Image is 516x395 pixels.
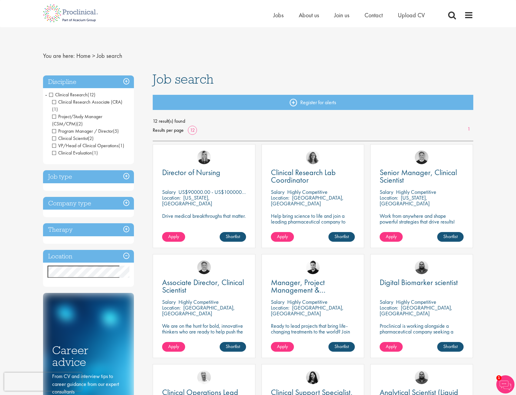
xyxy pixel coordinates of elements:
[415,151,428,164] img: Bo Forsen
[43,52,75,60] span: You are here:
[153,95,473,110] a: Register for alerts
[52,344,125,368] h3: Career advice
[398,11,425,19] a: Upload CV
[52,106,58,112] span: (1)
[380,304,398,311] span: Location:
[365,11,383,19] a: Contact
[271,277,336,303] span: Manager, Project Management & Operational Delivery
[271,304,344,317] p: [GEOGRAPHIC_DATA], [GEOGRAPHIC_DATA]
[52,150,92,156] span: Clinical Evaluation
[380,167,457,185] span: Senior Manager, Clinical Scientist
[496,375,514,393] img: Chatbot
[271,304,289,311] span: Location:
[437,232,464,242] a: Shortlist
[52,128,113,134] span: Program Manager / Director
[271,323,355,352] p: Ready to lead projects that bring life-changing treatments to the world? Join our client at the f...
[52,128,119,134] span: Program Manager / Director
[43,170,134,183] div: Job type
[277,343,288,350] span: Apply
[380,298,393,305] span: Salary
[197,370,211,384] img: Joshua Bye
[45,90,47,99] span: -
[299,11,319,19] span: About us
[43,223,134,236] h3: Therapy
[496,375,501,380] span: 1
[271,188,285,195] span: Salary
[162,194,181,201] span: Location:
[162,213,246,219] p: Drive medical breakthroughs that matter.
[287,298,328,305] p: Highly Competitive
[271,194,289,201] span: Location:
[197,261,211,274] img: Bo Forsen
[162,188,176,195] span: Salary
[153,71,214,87] span: Job search
[415,370,428,384] img: Ashley Bennett
[306,261,320,274] img: Anderson Maldonado
[43,75,134,88] h3: Discipline
[437,342,464,352] a: Shortlist
[88,135,94,141] span: (2)
[271,167,336,185] span: Clinical Research Lab Coordinator
[52,99,122,112] span: Clinical Research Associate (CRA)
[43,197,134,210] h3: Company type
[52,99,122,105] span: Clinical Research Associate (CRA)
[306,151,320,164] img: Jackie Cerchio
[271,213,355,242] p: Help bring science to life and join a leading pharmaceutical company to play a key role in delive...
[306,370,320,384] img: Indre Stankeviciute
[92,150,98,156] span: (1)
[178,298,219,305] p: Highly Competitive
[162,279,246,294] a: Associate Director, Clinical Scientist
[271,298,285,305] span: Salary
[88,91,95,98] span: (12)
[386,343,397,350] span: Apply
[188,127,197,133] a: 12
[97,52,122,60] span: Job search
[380,169,464,184] a: Senior Manager, Clinical Scientist
[162,304,181,311] span: Location:
[52,142,124,149] span: VP/Head of Clinical Operations
[162,342,185,352] a: Apply
[162,167,220,178] span: Director of Nursing
[168,233,179,240] span: Apply
[162,194,212,207] p: [US_STATE], [GEOGRAPHIC_DATA]
[49,91,88,98] span: Clinical Research
[334,11,349,19] a: Join us
[380,277,458,287] span: Digital Biomarker scientist
[271,279,355,294] a: Manager, Project Management & Operational Delivery
[464,126,473,133] a: 1
[52,113,102,127] span: Project/Study Manager (CSM/CPM)
[380,279,464,286] a: Digital Biomarker scientist
[168,343,179,350] span: Apply
[328,342,355,352] a: Shortlist
[415,261,428,274] img: Ashley Bennett
[162,277,244,295] span: Associate Director, Clinical Scientist
[162,323,246,346] p: We are on the hunt for bold, innovative thinkers who are ready to help push the boundaries of sci...
[77,121,83,127] span: (2)
[52,135,88,141] span: Clinical Scientist
[178,188,272,195] p: US$90000.00 - US$100000.00 per annum
[271,194,344,207] p: [GEOGRAPHIC_DATA], [GEOGRAPHIC_DATA]
[386,233,397,240] span: Apply
[380,213,464,236] p: Work from anywhere and shape powerful strategies that drive results! Enjoy the freedom of remote ...
[328,232,355,242] a: Shortlist
[92,52,95,60] span: >
[162,169,246,176] a: Director of Nursing
[197,151,211,164] img: Janelle Jones
[273,11,284,19] a: Jobs
[49,91,95,98] span: Clinical Research
[153,117,473,126] span: 12 result(s) found
[287,188,328,195] p: Highly Competitive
